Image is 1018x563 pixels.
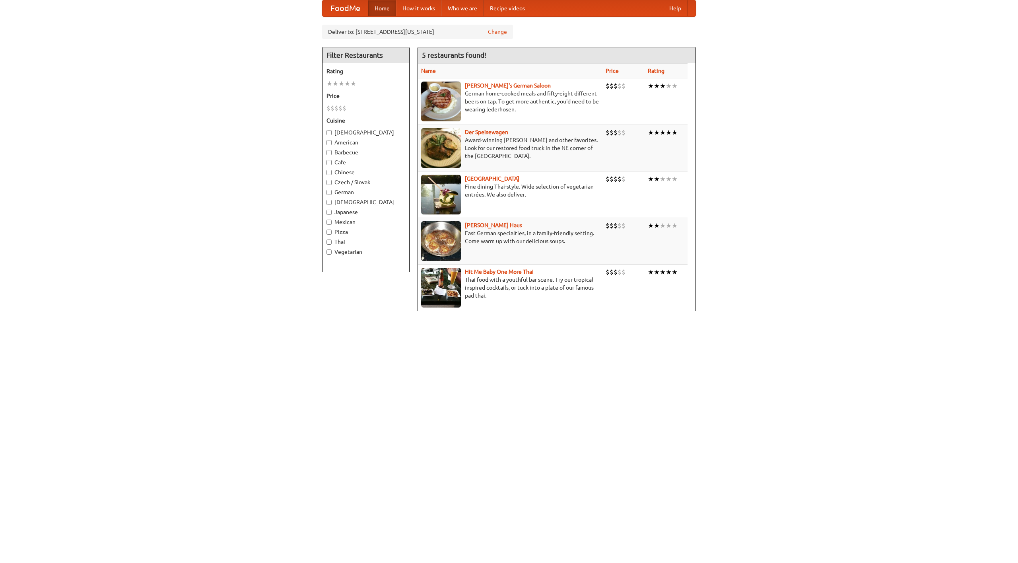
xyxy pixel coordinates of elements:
h5: Cuisine [326,117,405,125]
label: [DEMOGRAPHIC_DATA] [326,129,405,136]
label: Barbecue [326,148,405,156]
a: Der Speisewagen [465,129,508,135]
li: ★ [660,268,666,277]
div: Deliver to: [STREET_ADDRESS][US_STATE] [322,25,513,39]
input: American [326,140,332,145]
a: Hit Me Baby One More Thai [465,269,534,275]
li: ★ [648,221,654,230]
li: $ [610,221,614,230]
li: ★ [666,175,672,183]
li: $ [606,82,610,90]
input: Thai [326,240,332,245]
label: [DEMOGRAPHIC_DATA] [326,198,405,206]
a: Home [368,0,396,16]
li: $ [622,221,626,230]
a: [PERSON_NAME]'s German Saloon [465,82,551,89]
li: $ [614,221,618,230]
a: Price [606,68,619,74]
li: $ [618,175,622,183]
input: Japanese [326,210,332,215]
li: ★ [332,79,338,88]
li: $ [618,221,622,230]
label: American [326,138,405,146]
input: Pizza [326,230,332,235]
input: Chinese [326,170,332,175]
li: ★ [654,175,660,183]
li: $ [610,175,614,183]
li: ★ [648,128,654,137]
img: esthers.jpg [421,82,461,121]
label: Czech / Slovak [326,178,405,186]
li: $ [342,104,346,113]
li: $ [614,82,618,90]
li: ★ [660,175,666,183]
li: ★ [654,221,660,230]
label: Pizza [326,228,405,236]
img: satay.jpg [421,175,461,214]
label: Chinese [326,168,405,176]
li: ★ [660,128,666,137]
h5: Price [326,92,405,100]
a: [GEOGRAPHIC_DATA] [465,175,519,182]
label: Vegetarian [326,248,405,256]
li: ★ [326,79,332,88]
img: kohlhaus.jpg [421,221,461,261]
p: Award-winning [PERSON_NAME] and other favorites. Look for our restored food truck in the NE corne... [421,136,599,160]
label: Thai [326,238,405,246]
li: ★ [672,221,678,230]
label: Japanese [326,208,405,216]
input: German [326,190,332,195]
input: [DEMOGRAPHIC_DATA] [326,200,332,205]
a: Name [421,68,436,74]
input: Czech / Slovak [326,180,332,185]
li: ★ [660,221,666,230]
li: ★ [666,221,672,230]
a: Help [663,0,688,16]
input: Barbecue [326,150,332,155]
p: Thai food with a youthful bar scene. Try our tropical inspired cocktails, or tuck into a plate of... [421,276,599,300]
p: Fine dining Thai-style. Wide selection of vegetarian entrées. We also deliver. [421,183,599,199]
li: ★ [338,79,344,88]
li: $ [614,268,618,277]
input: Cafe [326,160,332,165]
li: $ [618,268,622,277]
li: ★ [648,268,654,277]
a: FoodMe [322,0,368,16]
label: Cafe [326,158,405,166]
li: ★ [350,79,356,88]
li: $ [326,104,330,113]
a: How it works [396,0,441,16]
a: Recipe videos [484,0,531,16]
li: ★ [648,175,654,183]
li: $ [606,175,610,183]
li: $ [610,268,614,277]
li: $ [606,221,610,230]
li: ★ [648,82,654,90]
li: ★ [654,268,660,277]
li: $ [622,128,626,137]
input: Vegetarian [326,249,332,255]
p: East German specialties, in a family-friendly setting. Come warm up with our delicious soups. [421,229,599,245]
li: $ [622,268,626,277]
li: ★ [654,128,660,137]
li: $ [606,268,610,277]
li: ★ [666,128,672,137]
a: Rating [648,68,664,74]
li: ★ [666,268,672,277]
li: ★ [654,82,660,90]
li: $ [622,82,626,90]
li: ★ [672,175,678,183]
li: $ [610,128,614,137]
li: $ [334,104,338,113]
li: ★ [672,82,678,90]
li: $ [338,104,342,113]
h5: Rating [326,67,405,75]
input: [DEMOGRAPHIC_DATA] [326,130,332,135]
a: [PERSON_NAME] Haus [465,222,522,228]
input: Mexican [326,220,332,225]
img: babythai.jpg [421,268,461,308]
